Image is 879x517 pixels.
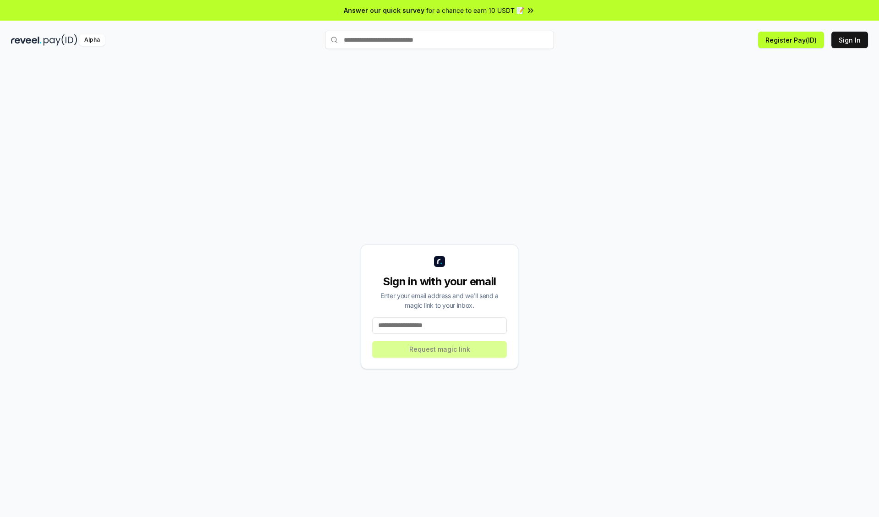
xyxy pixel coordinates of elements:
button: Sign In [831,32,868,48]
img: reveel_dark [11,34,42,46]
div: Alpha [79,34,105,46]
span: Answer our quick survey [344,5,424,15]
div: Sign in with your email [372,274,507,289]
img: pay_id [43,34,77,46]
button: Register Pay(ID) [758,32,824,48]
div: Enter your email address and we’ll send a magic link to your inbox. [372,291,507,310]
span: for a chance to earn 10 USDT 📝 [426,5,524,15]
img: logo_small [434,256,445,267]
